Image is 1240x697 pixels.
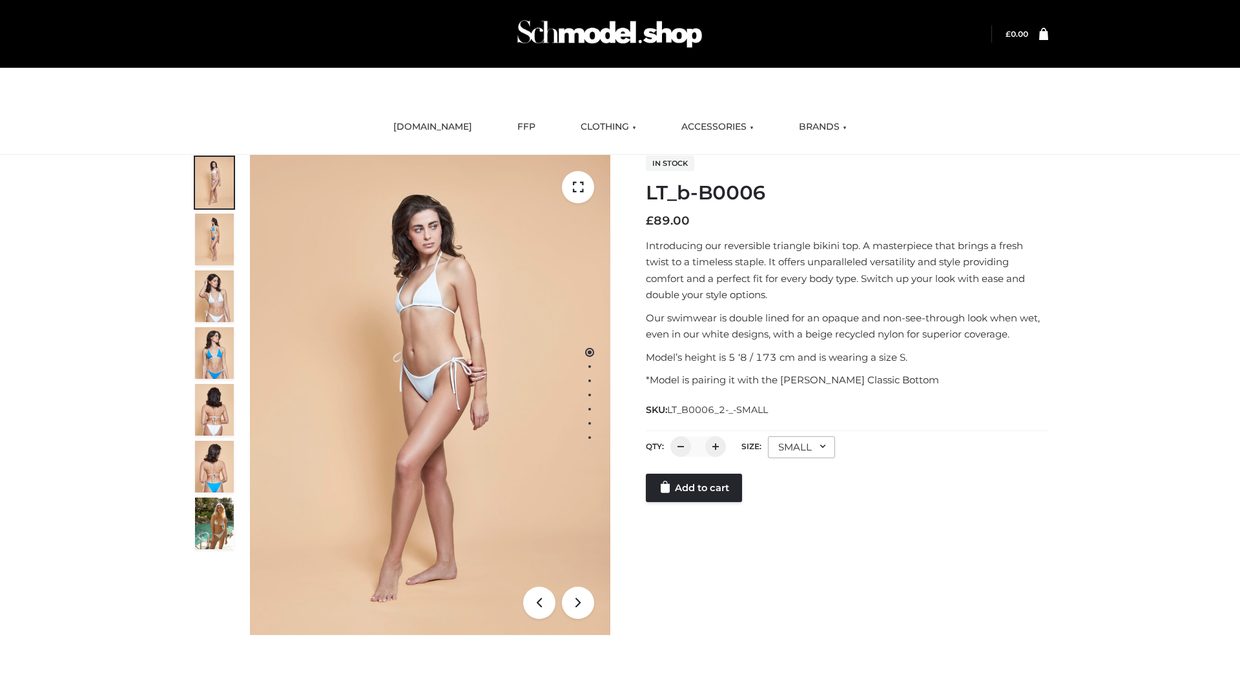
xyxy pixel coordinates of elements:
img: ArielClassicBikiniTop_CloudNine_AzureSky_OW114ECO_1-scaled.jpg [195,157,234,208]
span: LT_B0006_2-_-SMALL [667,404,768,416]
span: £ [1006,29,1011,39]
bdi: 89.00 [646,214,690,228]
img: ArielClassicBikiniTop_CloudNine_AzureSky_OW114ECO_4-scaled.jpg [195,327,234,379]
a: ACCESSORIES [672,113,763,141]
p: *Model is pairing it with the [PERSON_NAME] Classic Bottom [646,372,1048,389]
p: Introducing our reversible triangle bikini top. A masterpiece that brings a fresh twist to a time... [646,237,1048,303]
h1: LT_b-B0006 [646,181,1048,205]
a: [DOMAIN_NAME] [384,113,482,141]
a: £0.00 [1006,29,1028,39]
p: Model’s height is 5 ‘8 / 173 cm and is wearing a size S. [646,349,1048,366]
div: SMALL [768,436,835,458]
label: Size: [741,441,761,451]
span: £ [646,214,654,228]
img: ArielClassicBikiniTop_CloudNine_AzureSky_OW114ECO_7-scaled.jpg [195,384,234,436]
a: FFP [508,113,545,141]
img: ArielClassicBikiniTop_CloudNine_AzureSky_OW114ECO_1 [250,155,610,635]
img: ArielClassicBikiniTop_CloudNine_AzureSky_OW114ECO_8-scaled.jpg [195,441,234,492]
a: BRANDS [789,113,856,141]
p: Our swimwear is double lined for an opaque and non-see-through look when wet, even in our white d... [646,310,1048,343]
bdi: 0.00 [1006,29,1028,39]
a: Add to cart [646,474,742,502]
span: In stock [646,156,694,171]
span: SKU: [646,402,769,418]
img: ArielClassicBikiniTop_CloudNine_AzureSky_OW114ECO_2-scaled.jpg [195,214,234,265]
a: CLOTHING [571,113,646,141]
img: Schmodel Admin 964 [513,8,707,59]
img: Arieltop_CloudNine_AzureSky2.jpg [195,498,234,549]
label: QTY: [646,441,664,451]
img: ArielClassicBikiniTop_CloudNine_AzureSky_OW114ECO_3-scaled.jpg [195,270,234,322]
